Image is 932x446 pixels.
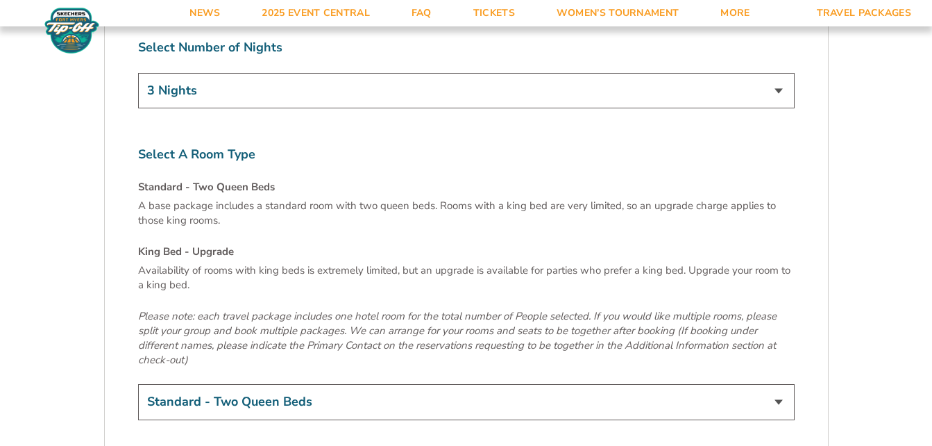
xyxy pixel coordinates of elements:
[138,180,795,195] h4: Standard - Two Queen Beds
[138,245,795,259] h4: King Bed - Upgrade
[138,39,795,56] label: Select Number of Nights
[138,263,795,292] p: Availability of rooms with king beds is extremely limited, but an upgrade is available for partie...
[138,146,795,163] label: Select A Room Type
[138,309,777,367] em: Please note: each travel package includes one hotel room for the total number of People selected....
[42,7,102,54] img: Fort Myers Tip-Off
[138,199,795,228] p: A base package includes a standard room with two queen beds. Rooms with a king bed are very limit...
